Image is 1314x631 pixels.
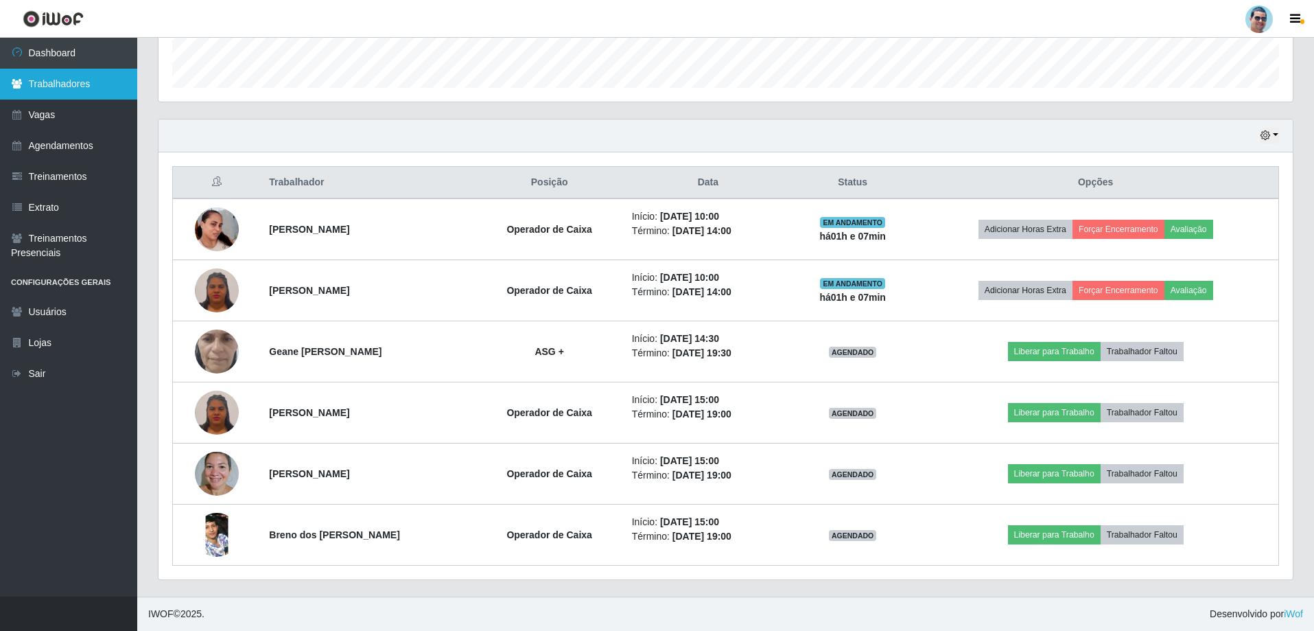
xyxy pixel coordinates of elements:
strong: [PERSON_NAME] [269,407,349,418]
time: [DATE] 15:00 [660,455,719,466]
button: Liberar para Trabalho [1008,464,1101,483]
time: [DATE] 15:00 [660,394,719,405]
span: Desenvolvido por [1210,607,1303,621]
img: 1757719645917.jpeg [195,190,239,268]
li: Início: [632,271,784,285]
span: AGENDADO [829,347,877,358]
time: [DATE] 19:00 [672,470,731,481]
span: EM ANDAMENTO [820,278,885,289]
time: [DATE] 14:30 [660,333,719,344]
span: AGENDADO [829,469,877,480]
time: [DATE] 19:30 [672,347,731,358]
li: Término: [632,346,784,360]
strong: Geane [PERSON_NAME] [269,346,382,357]
strong: Operador de Caixa [506,224,592,235]
th: Status [793,167,913,199]
button: Adicionar Horas Extra [978,281,1072,300]
time: [DATE] 14:00 [672,286,731,297]
strong: Operador de Caixa [506,285,592,296]
button: Trabalhador Faltou [1101,403,1184,422]
img: 1753810030739.jpeg [195,303,239,400]
button: Trabalhador Faltou [1101,342,1184,361]
strong: ASG + [535,346,563,357]
button: Liberar para Trabalho [1008,525,1101,544]
strong: Breno dos [PERSON_NAME] [269,529,400,540]
a: iWof [1284,608,1303,619]
span: AGENDADO [829,408,877,419]
strong: há 01 h e 07 min [819,292,886,303]
li: Término: [632,529,784,544]
th: Data [624,167,793,199]
li: Início: [632,515,784,529]
time: [DATE] 19:00 [672,531,731,542]
time: [DATE] 14:00 [672,225,731,236]
li: Início: [632,209,784,224]
strong: Operador de Caixa [506,407,592,418]
strong: [PERSON_NAME] [269,285,349,296]
img: CoreUI Logo [23,10,84,27]
span: EM ANDAMENTO [820,217,885,228]
span: IWOF [148,608,174,619]
time: [DATE] 19:00 [672,409,731,420]
button: Liberar para Trabalho [1008,403,1101,422]
button: Forçar Encerramento [1072,281,1164,300]
img: 1757269047750.jpeg [195,486,239,584]
time: [DATE] 10:00 [660,211,719,222]
button: Trabalhador Faltou [1101,525,1184,544]
img: 1736637867927.jpeg [195,444,239,503]
button: Forçar Encerramento [1072,220,1164,239]
button: Avaliação [1164,220,1213,239]
time: [DATE] 15:00 [660,516,719,527]
span: AGENDADO [829,530,877,541]
li: Início: [632,454,784,468]
li: Início: [632,332,784,346]
span: © 2025 . [148,607,204,621]
strong: [PERSON_NAME] [269,224,349,235]
img: 1752886707341.jpeg [195,266,239,314]
button: Adicionar Horas Extra [978,220,1072,239]
strong: Operador de Caixa [506,468,592,479]
li: Término: [632,285,784,299]
li: Término: [632,407,784,422]
th: Opções [913,167,1278,199]
img: 1752886707341.jpeg [195,389,239,436]
li: Término: [632,224,784,238]
time: [DATE] 10:00 [660,272,719,283]
li: Término: [632,468,784,483]
th: Posição [476,167,624,199]
strong: há 01 h e 07 min [819,231,886,242]
strong: [PERSON_NAME] [269,468,349,479]
li: Início: [632,393,784,407]
button: Trabalhador Faltou [1101,464,1184,483]
th: Trabalhador [261,167,475,199]
button: Liberar para Trabalho [1008,342,1101,361]
strong: Operador de Caixa [506,529,592,540]
button: Avaliação [1164,281,1213,300]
